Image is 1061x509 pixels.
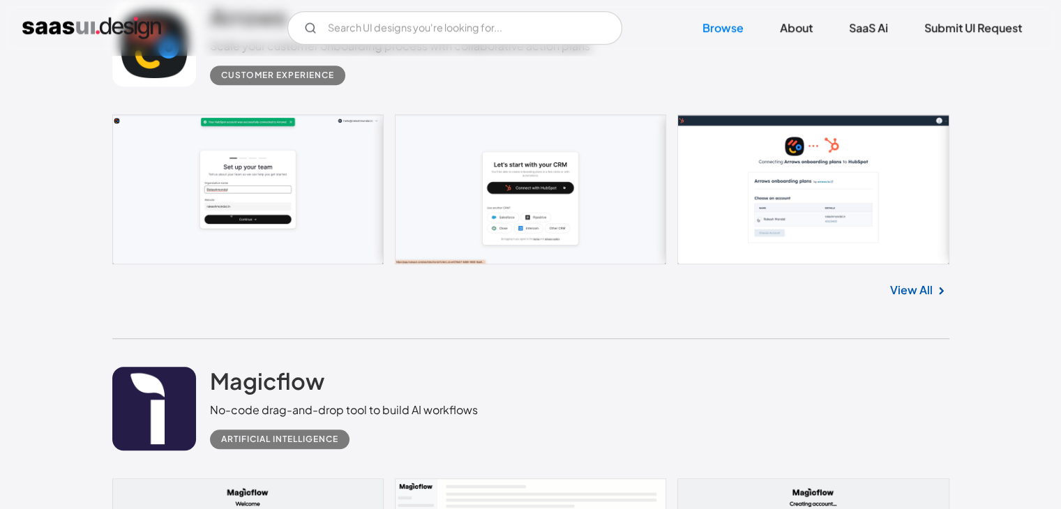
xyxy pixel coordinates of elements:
[763,13,829,43] a: About
[890,282,933,298] a: View All
[287,11,622,45] form: Email Form
[22,17,161,39] a: home
[908,13,1039,43] a: Submit UI Request
[287,11,622,45] input: Search UI designs you're looking for...
[210,402,478,418] div: No-code drag-and-drop tool to build AI workflows
[210,367,324,395] h2: Magicflow
[210,367,324,402] a: Magicflow
[686,13,760,43] a: Browse
[221,431,338,448] div: Artificial Intelligence
[221,67,334,84] div: Customer Experience
[832,13,905,43] a: SaaS Ai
